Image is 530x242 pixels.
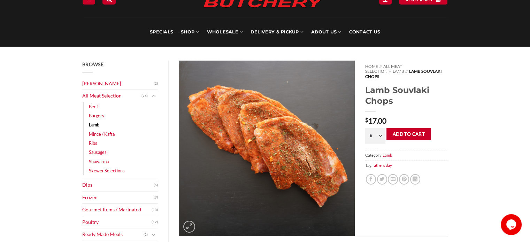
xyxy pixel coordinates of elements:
a: Email to a Friend [388,174,398,184]
iframe: chat widget [501,214,523,235]
a: Shawarma [89,157,109,166]
a: fathers day [372,163,392,167]
h1: Lamb Souvlaki Chops [365,85,448,106]
a: Ribs [89,139,97,148]
span: (9) [154,192,158,203]
a: Lamb [89,120,99,129]
span: Tag: [365,160,448,170]
a: Gourmet Items / Marinated [82,204,152,216]
a: Lamb [383,153,392,157]
a: Contact Us [349,17,380,47]
bdi: 17.00 [365,116,386,125]
button: Toggle [149,92,158,100]
button: Toggle [149,231,158,239]
a: Sausages [89,148,107,157]
span: (5) [154,180,158,190]
a: Wholesale [207,17,243,47]
span: (13) [152,205,158,215]
a: All Meat Selection [82,90,142,102]
span: (74) [141,91,148,101]
a: Mince / Kafta [89,130,115,139]
a: Ready Made Meals [82,228,144,241]
a: Home [365,64,378,69]
a: Dips [82,179,154,191]
button: Add to cart [386,128,431,140]
a: Delivery & Pickup [251,17,304,47]
span: Category: [365,150,448,160]
span: (12) [152,217,158,227]
a: Zoom [183,221,195,233]
span: (2) [154,78,158,89]
a: Lamb [392,69,404,74]
a: Poultry [82,216,152,228]
span: // [379,64,382,69]
img: Lamb Souvlaki Chops [179,61,355,236]
a: Frozen [82,192,154,204]
span: // [389,69,391,74]
a: Pin on Pinterest [399,174,409,184]
span: Browse [82,61,104,67]
a: Share on LinkedIn [410,174,420,184]
a: Beef [89,102,98,111]
a: All Meat Selection [365,64,402,74]
span: // [405,69,408,74]
span: Lamb Souvlaki Chops [365,69,441,79]
a: About Us [311,17,341,47]
span: (2) [144,229,148,240]
a: Share on Twitter [377,174,387,184]
a: [PERSON_NAME] [82,78,154,90]
a: Skewer Selections [89,166,125,175]
a: Burgers [89,111,104,120]
a: SHOP [181,17,199,47]
a: Share on Facebook [366,174,376,184]
a: Specials [150,17,173,47]
span: $ [365,117,368,123]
